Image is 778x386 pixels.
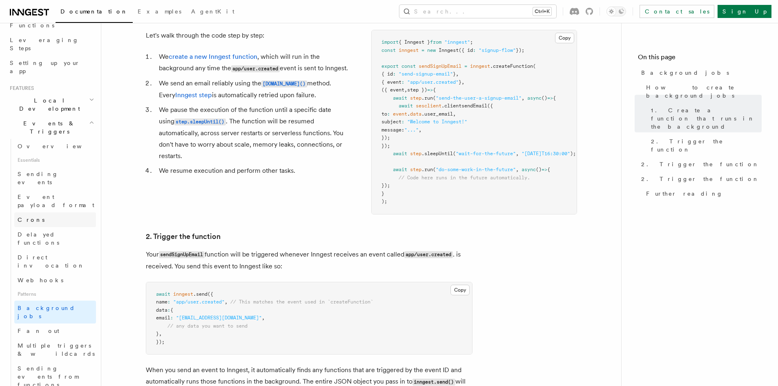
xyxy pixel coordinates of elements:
button: Events & Triggers [7,116,96,139]
span: () [542,95,547,101]
span: Examples [138,8,181,15]
button: Copy [555,33,574,43]
code: inngest.send() [412,379,455,386]
span: How to create background jobs [646,83,762,100]
span: : [401,119,404,125]
span: Further reading [646,190,723,198]
span: , [453,111,456,117]
a: Background jobs [638,65,762,80]
span: , [461,79,464,85]
span: => [542,167,547,172]
span: // any data you want to send [167,323,247,329]
a: Leveraging Steps [7,33,96,56]
span: : [401,79,404,85]
span: Overview [18,143,102,149]
span: await [399,103,413,109]
span: await [393,95,407,101]
span: Delayed functions [18,231,59,246]
span: .createFunction [490,63,533,69]
span: { [547,167,550,172]
span: "Welcome to Inngest!" [407,119,467,125]
a: Sign Up [718,5,771,18]
span: async [527,95,542,101]
span: : [473,47,476,53]
span: ; [470,39,473,45]
span: , [419,127,421,133]
span: data [156,307,167,313]
span: } [453,71,456,77]
span: "signup-flow" [479,47,516,53]
span: : [387,111,390,117]
span: "app/user.created" [173,299,225,305]
button: Toggle dark mode [606,7,626,16]
li: We , which will run in the background any time the event is sent to Inngest. [156,51,352,74]
span: , [522,95,524,101]
span: .user_email [421,111,453,117]
a: Direct invocation [14,250,96,273]
span: ( [433,167,436,172]
span: () [536,167,542,172]
a: Sending events [14,167,96,190]
span: to [381,111,387,117]
li: We resume execution and perform other tasks. [156,165,352,176]
span: }); [381,183,390,188]
span: import [381,39,399,45]
span: , [516,151,519,156]
span: { [553,95,556,101]
li: We pause the execution of the function until a specific date using . The function will be resumed... [156,104,352,162]
span: subject [381,119,401,125]
span: Crons [18,216,45,223]
a: Background jobs [14,301,96,324]
span: const [381,47,396,53]
a: 2. Trigger the function [648,134,762,157]
span: Features [7,85,34,91]
button: Search...Ctrl+K [399,5,556,18]
span: Background jobs [641,69,729,77]
span: } [459,79,461,85]
span: "wait-for-the-future" [456,151,516,156]
span: Direct invocation [18,254,85,269]
button: Copy [450,285,470,295]
span: , [262,315,265,321]
span: Multiple triggers & wildcards [18,342,95,357]
span: inngest [173,291,193,297]
span: data [410,111,421,117]
a: create a new Inngest function [169,53,257,60]
span: ); [381,199,387,204]
span: { [433,87,436,93]
span: ); [570,151,576,156]
span: { id [381,71,393,77]
span: sesclient [416,103,441,109]
a: Documentation [56,2,133,23]
span: 2. Trigger the function [641,160,759,168]
span: from [430,39,441,45]
span: AgentKit [191,8,234,15]
span: { Inngest } [399,39,430,45]
span: ( [453,151,456,156]
a: 2. Trigger the function [638,172,762,186]
span: const [401,63,416,69]
span: => [427,87,433,93]
span: }); [156,339,165,345]
a: step.sleepUntil() [174,117,226,125]
span: }); [516,47,524,53]
code: step.sleepUntil() [174,118,226,125]
span: .clientsendEmail [441,103,487,109]
span: Events & Triggers [7,119,89,136]
a: 1. Create a function that runs in the background [648,103,762,134]
a: Crons [14,212,96,227]
span: Local Development [7,96,89,113]
span: , [456,71,459,77]
a: 2. Trigger the function [146,231,221,242]
span: sendSignUpEmail [419,63,461,69]
span: export [381,63,399,69]
span: } [381,191,384,196]
span: await [393,151,407,156]
span: "do-some-work-in-the-future" [436,167,516,172]
a: Multiple triggers & wildcards [14,338,96,361]
span: Documentation [60,8,128,15]
span: Leveraging Steps [10,37,79,51]
span: Patterns [14,288,96,301]
span: ({ event [381,87,404,93]
span: "[EMAIL_ADDRESS][DOMAIN_NAME]" [176,315,262,321]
